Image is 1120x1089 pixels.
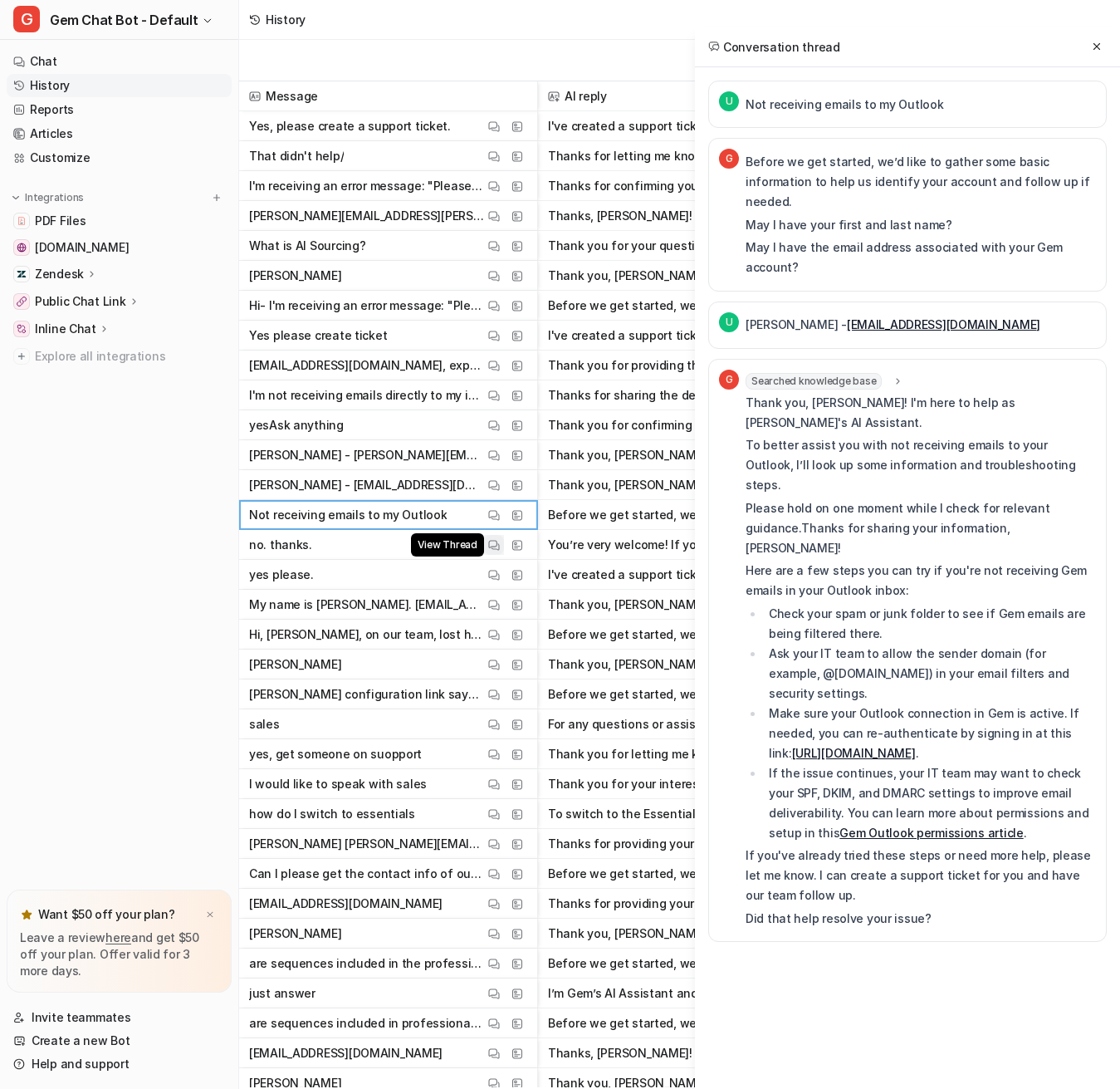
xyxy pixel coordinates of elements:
button: To switch to the Essentials plan, an admin user can go to your [Team settings]([URL][DOMAIN_NAME]... [548,799,872,829]
button: Before we get started, we’d like to gather some basic information to help us identify your accoun... [548,291,872,321]
p: Yes, please create a support ticket. [249,111,451,141]
p: I'm receiving an error message: "Please enter a valid input for the boolean keyword filter." [249,171,484,201]
p: May I have the email address associated with your Gem account? [746,238,1096,277]
button: Thanks for confirming your email, [PERSON_NAME]! The error "Please enter a valid input for the bo... [548,171,872,201]
li: Ask your IT team to allow the sender domain (for example, @[DOMAIN_NAME]) in your email filters a... [764,644,1096,704]
button: Thank you, [PERSON_NAME]! I'm here to help as [PERSON_NAME]'s AI Assistant. To better assist you ... [548,470,872,500]
p: Public Chat Link [35,293,126,310]
img: Inline Chat [17,324,27,334]
p: Want $50 off your plan? [38,906,175,923]
button: Before we get started, we’d like to gather some basic information to help us identify your accoun... [548,679,872,709]
button: Before we get started, we’d like to gather some basic information to help us identify your accoun... [548,859,872,889]
p: Not receiving emails to my Outlook [249,500,447,530]
a: [EMAIL_ADDRESS][DOMAIN_NAME] [847,317,1040,331]
button: Thanks for sharing the details, [PERSON_NAME]! If you're not receiving candidate replies directly... [548,380,872,410]
p: Not receiving emails to my Outlook [746,95,943,115]
div: History [266,11,306,28]
img: x [205,910,215,920]
p: Before we get started, we’d like to gather some basic information to help us identify your accoun... [746,152,1096,212]
button: Thanks, [PERSON_NAME]! Here are answers to your questions: ### Boolean Keyword Filter Error The e... [548,201,872,231]
button: You’re very welcome! If you need anything else in the future, feel free to reach out. Have a grea... [548,530,872,560]
button: View Thread [484,535,504,555]
a: Explore all integrations [7,345,232,368]
span: Message [246,81,531,111]
button: Thank you, [PERSON_NAME]! I've got your name and email address on file. For issues where a team m... [548,590,872,620]
button: Thank you, [PERSON_NAME]! Before we get started, we’d like to gather some basic information to he... [548,440,872,470]
span: View Thread [411,533,484,557]
a: here [105,930,131,944]
h2: Conversation thread [708,38,840,56]
p: Here are a few steps you can try if you're not receiving Gem emails in your Outlook inbox: [746,561,1096,601]
span: U [719,312,739,332]
p: Integrations [25,191,84,204]
p: sales [249,709,280,739]
p: Yes please create ticket [249,321,387,351]
p: [PERSON_NAME] [249,261,341,291]
span: G [719,370,739,390]
p: [EMAIL_ADDRESS][DOMAIN_NAME], expected to receive to: [EMAIL_ADDRESS][DOMAIN_NAME] , received: [D... [249,351,484,380]
a: PDF FilesPDF Files [7,209,232,233]
p: [EMAIL_ADDRESS][DOMAIN_NAME] [249,1038,443,1068]
button: Before we get started, we’d like to gather some basic information to help us identify your accoun... [548,949,872,979]
button: Before we get started, we’d like to gather some basic information to help us identify your accoun... [548,1008,872,1038]
p: yes, get someone on suopport [249,739,422,769]
span: Searched knowledge base [746,373,882,390]
button: Thank you, [PERSON_NAME]! May I have the email address associated with your Gem account? [548,650,872,679]
button: Before we get started, we’d like to gather some basic information to help us identify your accoun... [548,620,872,650]
p: I would like to speak with sales [249,769,427,799]
span: PDF Files [35,213,86,229]
button: Thanks for providing your information, [PERSON_NAME]! To get in touch with your Customer Success ... [548,829,872,859]
span: AI reply [545,81,875,111]
button: I've created a support ticket for you, [PERSON_NAME]. Our team will review your case and follow u... [548,321,872,351]
button: Before we get started, we’d like to gather some basic information to help us identify your accoun... [548,500,872,530]
p: If you've already tried these steps or need more help, please let me know. I can create a support... [746,846,1096,905]
button: For any questions or assistance related to sales, please contact our team directly at [EMAIL_ADDR... [548,709,872,739]
button: I've created a support ticket for you so our technical team can review and help reset [PERSON_NAM... [548,560,872,590]
span: [DOMAIN_NAME] [35,239,129,256]
a: Gem Outlook permissions article [839,826,1023,840]
img: status.gem.com [17,243,27,253]
span: Gem Chat Bot - Default [50,8,198,32]
a: Help and support [7,1052,232,1076]
span: G [13,6,40,32]
p: just answer [249,979,315,1008]
img: menu_add.svg [211,192,223,204]
p: May I have your first and last name? [746,215,1096,235]
img: PDF Files [17,216,27,226]
p: [PERSON_NAME] - [EMAIL_ADDRESS][DOMAIN_NAME] [249,470,484,500]
p: [PERSON_NAME] [249,650,341,679]
p: yesAsk anything [249,410,344,440]
p: [EMAIL_ADDRESS][DOMAIN_NAME] [249,889,443,919]
p: how do I switch to essentials [249,799,415,829]
p: Thank you, [PERSON_NAME]! I'm here to help as [PERSON_NAME]'s AI Assistant. [746,393,1096,433]
p: [PERSON_NAME] - [746,315,1040,335]
a: Invite teammates [7,1006,232,1029]
img: expand menu [10,192,22,204]
a: History [7,74,232,97]
button: Thanks, [PERSON_NAME]! To switch to the Essentials plan, you’ll need to have admin access. Here’s... [548,1038,872,1068]
button: I've created a support ticket for you, [PERSON_NAME]. Our team will review your issue with the Bo... [548,111,872,141]
p: [PERSON_NAME] - [PERSON_NAME][EMAIL_ADDRESS][DOMAIN_NAME] [249,440,484,470]
a: [URL][DOMAIN_NAME] [792,746,916,760]
p: Can I please get the contact info of our CSM? [249,859,484,889]
p: Hi, [PERSON_NAME], on our team, lost his connection in Talent Pipeline to Workday. Can you please... [249,620,484,650]
a: Create a new Bot [7,1029,232,1052]
li: If the issue continues, your IT team may want to check your SPF, DKIM, and DMARC settings to impr... [764,763,1096,843]
p: [PERSON_NAME] [PERSON_NAME][EMAIL_ADDRESS][PERSON_NAME][DOMAIN_NAME] [249,829,484,859]
p: [PERSON_NAME][EMAIL_ADDRESS][PERSON_NAME][DOMAIN_NAME] [249,201,484,231]
img: Zendesk [17,269,27,279]
p: [PERSON_NAME] configuration link says to update bookmarks [249,679,484,709]
span: Explore all integrations [35,343,225,370]
button: Integrations [7,189,89,206]
img: explore all integrations [13,348,30,365]
p: That didn't help/ [249,141,344,171]
p: What is AI Sourcing? [249,231,365,261]
a: Reports [7,98,232,121]
p: My name is [PERSON_NAME]. [EMAIL_ADDRESS][DOMAIN_NAME] Merative is the account. [249,590,484,620]
p: Zendesk [35,266,84,282]
a: Articles [7,122,232,145]
li: Make sure your Outlook connection in Gem is active. If needed, you can re-authenticate by signing... [764,704,1096,763]
p: Leave a review and get $50 off your plan. Offer valid for 3 more days. [20,930,218,979]
button: Thank you for letting me know! I'll be more than happy to connect you with our support team; howe... [548,739,872,769]
p: [PERSON_NAME] [249,919,341,949]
